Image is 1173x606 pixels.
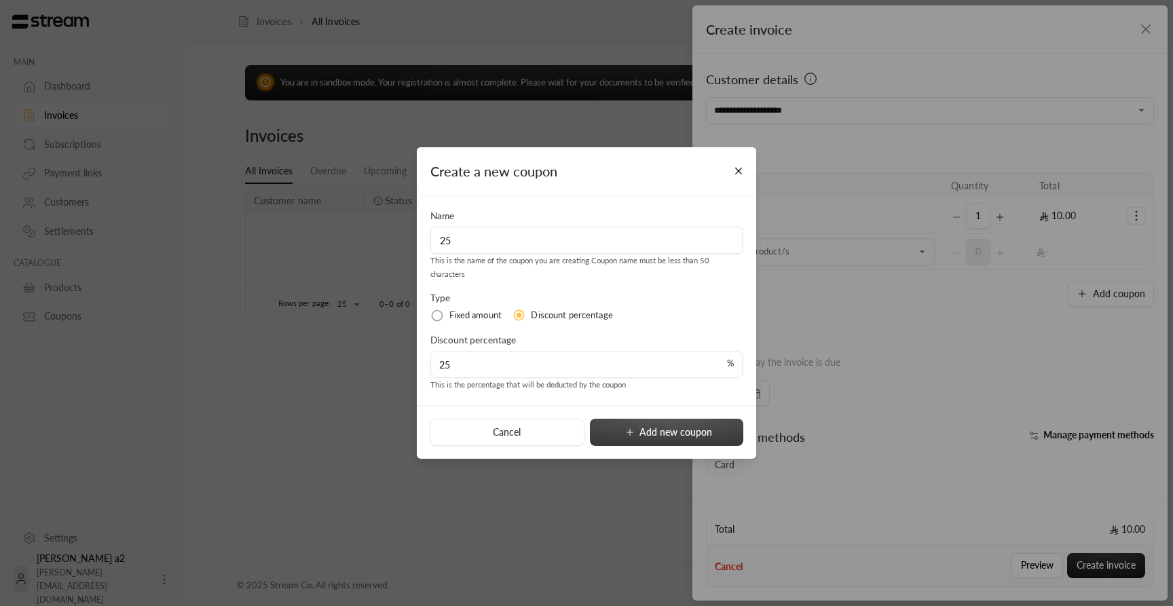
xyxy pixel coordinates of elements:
[727,352,734,377] span: %
[727,159,751,183] button: Close
[430,380,626,389] small: This is the percentage that will be deducted by the coupon
[439,352,727,377] input: Set percentage
[430,291,450,305] label: Type
[430,163,557,179] span: Create a new coupon
[430,209,454,223] label: Name
[590,419,743,446] button: Add new coupon
[531,309,612,322] span: Discount percentage
[430,227,743,254] input: Enter coupon name
[449,309,502,322] span: Fixed amount
[430,333,516,347] label: Discount percentage
[430,256,709,278] small: This is the name of the coupon you are creating . Coupon name must be less than 50 characters
[430,419,584,446] button: Cancel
